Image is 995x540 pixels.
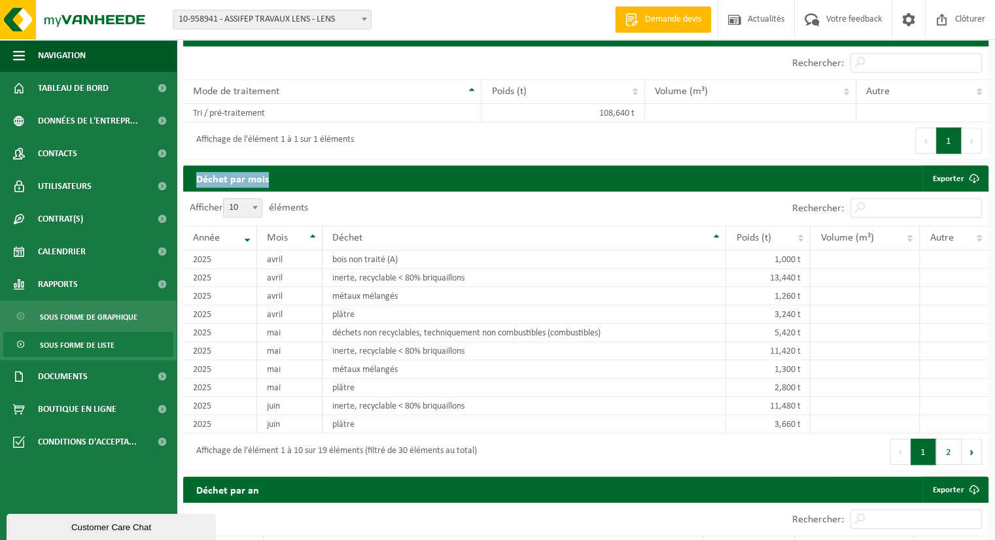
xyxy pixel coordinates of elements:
a: Exporter [922,477,987,503]
td: juin [257,397,323,415]
span: Poids (t) [491,86,526,97]
span: Rapports [38,268,78,301]
span: Déchet [332,233,362,243]
td: 108,640 t [481,104,644,122]
span: Demande devis [642,13,705,26]
span: Navigation [38,39,86,72]
td: avril [257,305,323,324]
td: inerte, recyclable < 80% briquaillons [323,269,726,287]
span: Contrat(s) [38,203,83,235]
td: 2025 [183,397,257,415]
span: Autre [866,86,890,97]
div: Affichage de l'élément 1 à 1 sur 1 éléments [190,129,354,152]
td: 2025 [183,324,257,342]
span: Utilisateurs [38,170,92,203]
button: Next [962,439,982,465]
td: inerte, recyclable < 80% briquaillons [323,342,726,360]
td: déchets non recyclables, techniquement non combustibles (combustibles) [323,324,726,342]
button: 1 [911,439,936,465]
iframe: chat widget [7,511,218,540]
span: Mode de traitement [193,86,279,97]
td: 2025 [183,287,257,305]
span: Tableau de bord [38,72,109,105]
td: 2025 [183,360,257,379]
td: métaux mélangés [323,287,726,305]
td: 3,660 t [726,415,811,433]
span: 10 [224,199,262,217]
td: avril [257,250,323,269]
span: Sous forme de liste [40,333,114,358]
span: 10-958941 - ASSIFEP TRAVAUX LENS - LENS [173,10,371,29]
td: mai [257,324,323,342]
td: 11,420 t [726,342,811,360]
td: 2025 [183,415,257,433]
td: 2025 [183,342,257,360]
label: Afficher éléments [190,203,308,213]
label: Rechercher: [792,203,844,214]
td: 11,480 t [726,397,811,415]
td: 2025 [183,250,257,269]
td: 2,800 t [726,379,811,397]
td: plâtre [323,305,726,324]
td: avril [257,287,323,305]
td: bois non traité (A) [323,250,726,269]
span: Poids (t) [736,233,771,243]
td: mai [257,360,323,379]
label: Rechercher: [792,515,844,525]
h2: Déchet par an [183,477,272,502]
td: 1,000 t [726,250,811,269]
td: mai [257,342,323,360]
span: Année [193,233,220,243]
h2: Déchet par mois [183,165,282,191]
div: Affichage de l'élément 1 à 10 sur 19 éléments (filtré de 30 éléments au total) [190,440,477,464]
td: Tri / pré-traitement [183,104,481,122]
span: Contacts [38,137,77,170]
a: Sous forme de liste [3,332,173,357]
td: mai [257,379,323,397]
span: Volume (m³) [820,233,873,243]
span: Données de l'entrepr... [38,105,138,137]
a: Exporter [922,165,987,192]
td: 13,440 t [726,269,811,287]
span: Volume (m³) [655,86,708,97]
button: 1 [936,127,962,154]
td: 2025 [183,269,257,287]
td: 2025 [183,305,257,324]
button: 2 [936,439,962,465]
span: Boutique en ligne [38,393,116,426]
span: Documents [38,360,88,393]
button: Previous [890,439,911,465]
button: Next [962,127,982,154]
td: 5,420 t [726,324,811,342]
span: Conditions d'accepta... [38,426,137,458]
a: Demande devis [615,7,711,33]
td: métaux mélangés [323,360,726,379]
td: 1,300 t [726,360,811,379]
td: inerte, recyclable < 80% briquaillons [323,397,726,415]
td: plâtre [323,415,726,433]
span: Mois [267,233,288,243]
td: avril [257,269,323,287]
button: Previous [915,127,936,154]
a: Sous forme de graphique [3,304,173,329]
span: Sous forme de graphique [40,305,137,329]
td: juin [257,415,323,433]
span: 10 [223,198,262,218]
td: 2025 [183,379,257,397]
td: 1,260 t [726,287,811,305]
td: 3,240 t [726,305,811,324]
td: plâtre [323,379,726,397]
span: 10-958941 - ASSIFEP TRAVAUX LENS - LENS [173,10,372,29]
span: Autre [930,233,953,243]
label: Rechercher: [792,58,844,69]
span: Calendrier [38,235,86,268]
